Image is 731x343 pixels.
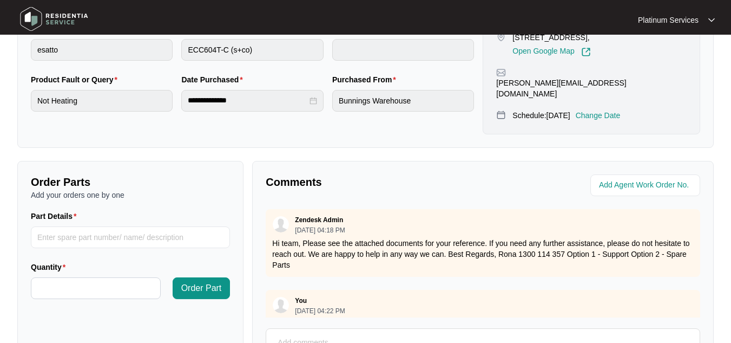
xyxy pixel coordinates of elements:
button: Order Part [173,277,231,299]
span: Order Part [181,282,222,295]
p: Add your orders one by one [31,190,230,200]
img: dropdown arrow [708,17,715,23]
a: Open Google Map [512,47,590,57]
input: Product Fault or Query [31,90,173,112]
p: Change Date [576,110,621,121]
img: map-pin [496,68,506,77]
input: Product Model [181,39,323,61]
label: Part Details [31,211,81,222]
input: Quantity [31,278,160,299]
p: You [295,296,307,305]
img: user.svg [273,216,289,232]
p: [DATE] 04:22 PM [295,308,345,314]
input: Serial Number [332,39,474,61]
input: Add Agent Work Order No. [599,179,694,192]
input: Purchased From [332,90,474,112]
input: Date Purchased [188,95,307,106]
p: [STREET_ADDRESS], [512,32,590,43]
label: Product Fault or Query [31,74,122,85]
label: Purchased From [332,74,400,85]
input: Brand [31,39,173,61]
p: [DATE] 04:18 PM [295,227,345,234]
label: Quantity [31,262,70,273]
p: Hi team, Please see the attached documents for your reference. If you need any further assistance... [272,238,694,270]
p: Comments [266,174,475,190]
p: Zendesk Admin [295,216,343,224]
p: Schedule: [DATE] [512,110,570,121]
input: Part Details [31,226,230,248]
img: map-pin [496,110,506,120]
p: Platinum Services [638,15,699,25]
p: [PERSON_NAME][EMAIL_ADDRESS][DOMAIN_NAME] [496,77,687,99]
img: user.svg [273,297,289,313]
img: Link-External [581,47,591,57]
p: Order Parts [31,174,230,190]
img: residentia service logo [16,3,92,35]
label: Date Purchased [181,74,247,85]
